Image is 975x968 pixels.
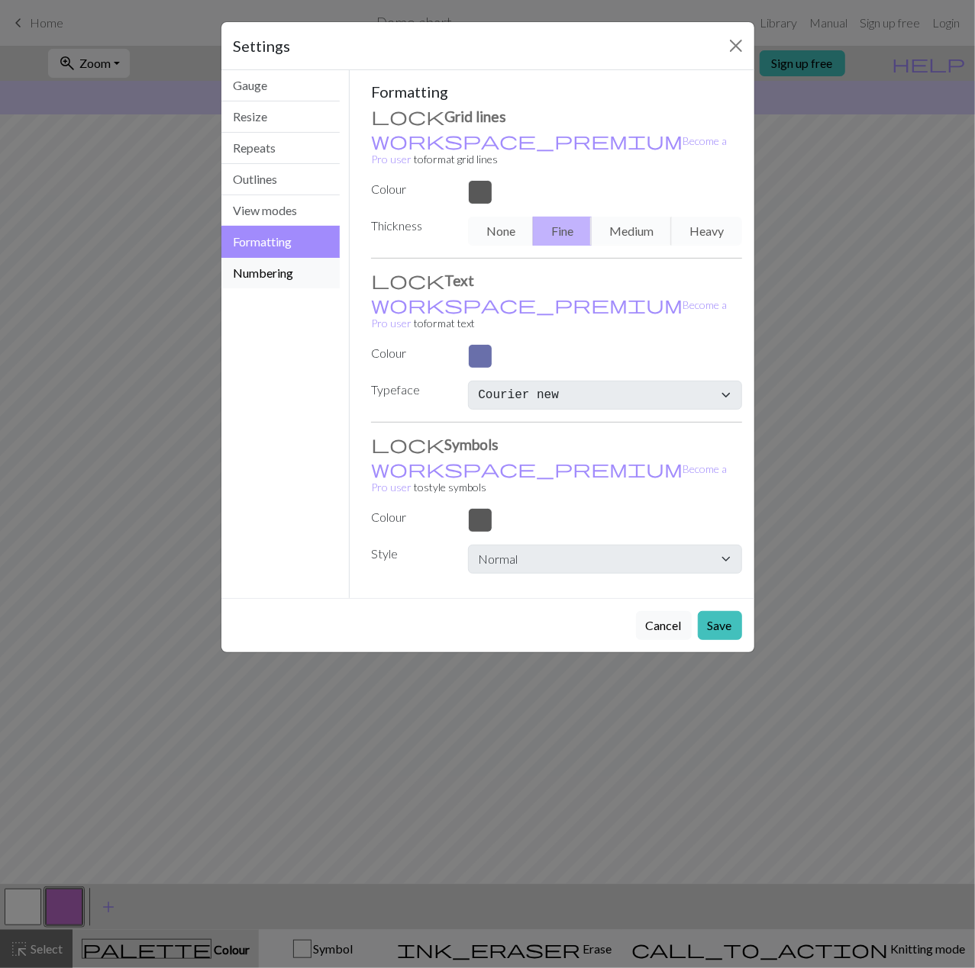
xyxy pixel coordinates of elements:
button: Save [698,611,742,640]
h5: Settings [234,34,291,57]
span: workspace_premium [371,130,683,151]
button: View modes [221,195,341,227]
label: Style [362,545,459,568]
small: to format grid lines [371,134,727,166]
label: Colour [362,344,459,362]
span: workspace_premium [371,458,683,479]
label: Colour [362,180,459,198]
a: Become a Pro user [371,462,727,494]
label: Colour [362,508,459,526]
h3: Symbols [371,435,742,453]
button: Numbering [221,258,341,288]
button: Cancel [636,611,692,640]
span: workspace_premium [371,294,683,315]
button: Repeats [221,133,341,164]
button: Resize [221,101,341,133]
a: Become a Pro user [371,134,727,166]
button: Outlines [221,164,341,195]
button: Formatting [221,226,341,258]
h3: Text [371,271,742,289]
button: Close [724,34,748,58]
label: Thickness [362,217,459,240]
h5: Formatting [371,82,742,101]
small: to style symbols [371,462,727,494]
a: Become a Pro user [371,298,727,330]
button: Gauge [221,70,341,101]
label: Typeface [362,381,459,404]
h3: Grid lines [371,107,742,125]
small: to format text [371,298,727,330]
